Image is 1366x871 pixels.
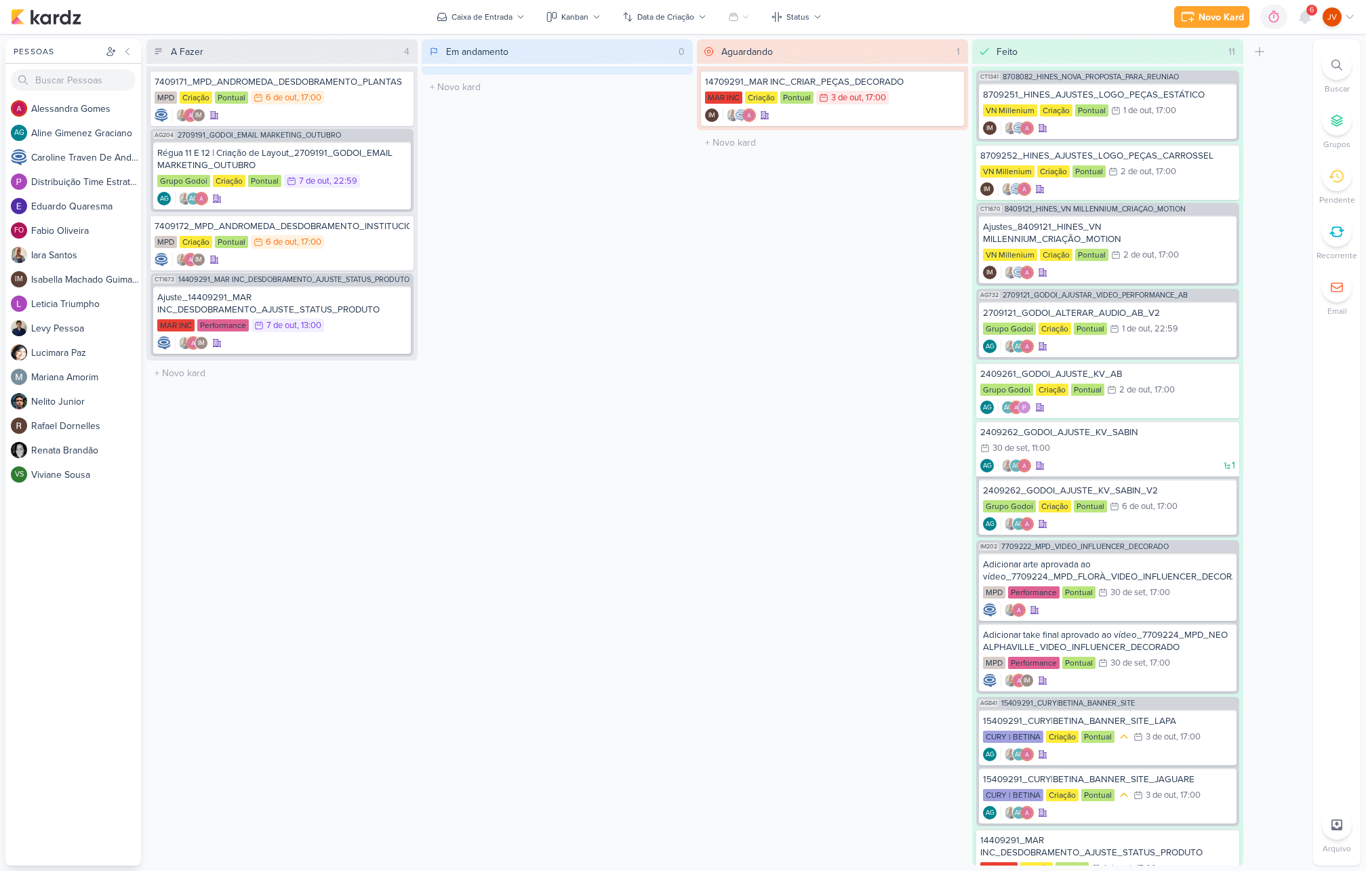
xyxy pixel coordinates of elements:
[1005,205,1186,213] span: 8409121_HINES_VN MILLENNIUM_CRIAÇÃO_MOTION
[11,247,27,263] img: Iara Santos
[299,177,329,186] div: 7 de out
[1004,266,1018,279] img: Iara Santos
[11,271,27,287] div: Isabella Machado Guimarães
[1046,731,1079,743] div: Criação
[983,104,1037,117] div: VN Millenium
[1018,401,1031,414] img: Distribuição Time Estratégico
[986,752,995,758] p: AG
[1001,517,1034,531] div: Colaboradores: Iara Santos, Aline Gimenez Graciano, Alessandra Gomes
[951,45,965,59] div: 1
[1012,266,1026,279] img: Caroline Traven De Andrade
[1012,603,1026,617] img: Alessandra Gomes
[726,108,740,122] img: Iara Santos
[1008,586,1060,599] div: Performance
[986,125,993,132] p: IM
[180,236,212,248] div: Criação
[983,249,1037,261] div: VN Millenium
[1018,459,1031,472] img: Alessandra Gomes
[11,222,27,239] div: Fabio Oliveira
[11,125,27,141] div: Aline Gimenez Graciano
[1174,6,1249,28] button: Novo Kard
[983,715,1232,727] div: 15409291_CURY|BETINA_BANNER_SITE_LAPA
[195,113,202,119] p: IM
[979,543,999,550] span: IM202
[980,384,1033,396] div: Grupo Godoi
[980,165,1034,178] div: VN Millenium
[1040,249,1072,261] div: Criação
[705,108,719,122] div: Criador(a): Isabella Machado Guimarães
[1001,121,1034,135] div: Colaboradores: Iara Santos, Caroline Traven De Andrade, Alessandra Gomes
[983,748,997,761] div: Aline Gimenez Graciano
[172,253,205,266] div: Colaboradores: Iara Santos, Alessandra Gomes, Isabella Machado Guimarães
[705,108,719,122] div: Isabella Machado Guimarães
[983,629,1232,653] div: Adicionar take final aprovado ao vídeo_7709224_MPD_NEO ALPHAVILLE_VIDEO_INFLUENCER_DECORADO
[1039,500,1071,512] div: Criação
[1199,10,1244,24] div: Novo Kard
[983,307,1232,319] div: 2709121_GODOI_ALTERAR_AUDIO_AB_V2
[980,459,994,472] div: Criador(a): Aline Gimenez Graciano
[1110,659,1146,668] div: 30 de set
[424,77,690,97] input: + Novo kard
[1039,323,1071,335] div: Criação
[983,674,997,687] img: Caroline Traven De Andrade
[1323,138,1350,150] p: Grupos
[11,174,27,190] img: Distribuição Time Estratégico
[986,810,995,817] p: AG
[1036,384,1068,396] div: Criação
[1075,249,1108,261] div: Pontual
[155,220,409,232] div: 7409172_MPD_ANDROMEDA_DESDOBRAMENTO_INSTITUCIONAL_LOCALIZAÇÃO
[155,236,177,248] div: MPD
[266,94,297,102] div: 6 de out
[983,559,1232,583] div: Adicionar arte aprovada ao vídeo_7709224_MPD_FLORÀ_VIDEO_INFLUENCER_DECORADO
[705,92,742,104] div: MAR INC
[1001,266,1034,279] div: Colaboradores: Iara Santos, Caroline Traven De Andrade, Alessandra Gomes
[983,340,997,353] div: Aline Gimenez Graciano
[998,459,1031,472] div: Colaboradores: Iara Santos, Aline Gimenez Graciano, Alessandra Gomes
[1152,106,1176,115] div: , 17:00
[1046,789,1079,801] div: Criação
[998,401,1031,414] div: Colaboradores: Aline Gimenez Graciano, Alessandra Gomes, Distribuição Time Estratégico
[980,426,1235,439] div: 2409262_GODOI_AJUSTE_KV_SABIN
[1325,83,1350,95] p: Buscar
[723,108,756,122] div: Colaboradores: Iara Santos, Caroline Traven De Andrade, Alessandra Gomes
[1123,251,1154,260] div: 2 de out
[157,319,195,331] div: MAR INC
[1020,266,1034,279] img: Alessandra Gomes
[1313,50,1361,95] li: Ctrl + F
[983,603,997,617] img: Caroline Traven De Andrade
[1012,517,1026,531] div: Aline Gimenez Graciano
[983,121,997,135] div: Isabella Machado Guimarães
[11,466,27,483] div: Viviane Sousa
[178,192,192,205] img: Iara Santos
[983,323,1036,335] div: Grupo Godoi
[983,517,997,531] div: Criador(a): Aline Gimenez Graciano
[983,657,1005,669] div: MPD
[980,182,994,196] div: Criador(a): Isabella Machado Guimarães
[1001,340,1034,353] div: Colaboradores: Iara Santos, Aline Gimenez Graciano, Alessandra Gomes
[1004,517,1018,531] img: Iara Santos
[1062,657,1096,669] div: Pontual
[1004,748,1018,761] img: Iara Santos
[266,321,297,330] div: 7 de out
[1117,730,1131,744] div: Prioridade Média
[979,205,1002,213] span: CT1670
[986,521,995,528] p: AG
[195,192,208,205] img: Alessandra Gomes
[31,175,141,189] div: D i s t r i b u i ç ã o T i m e E s t r a t é g i c o
[1015,344,1024,350] p: AG
[979,700,999,707] span: AG841
[1146,588,1170,597] div: , 17:00
[705,76,960,88] div: 14709291_MAR INC_CRIAR_PEÇAS_DECORADO
[1009,182,1023,196] img: Caroline Traven De Andrade
[979,73,1000,81] span: CT1341
[1009,459,1023,472] div: Aline Gimenez Graciano
[11,442,27,458] img: Renata Brandão
[983,773,1232,786] div: 15409291_CURY|BETINA_BANNER_SITE_JAGUARE
[1122,502,1153,511] div: 6 de out
[1323,843,1351,855] p: Arquivo
[155,76,409,88] div: 7409171_MPD_ANDROMEDA_DESDOBRAMENTO_PLANTAS
[1004,121,1018,135] img: Iara Santos
[155,108,168,122] img: Caroline Traven De Andrade
[1062,586,1096,599] div: Pontual
[31,199,141,214] div: E d u a r d o Q u a r e s m a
